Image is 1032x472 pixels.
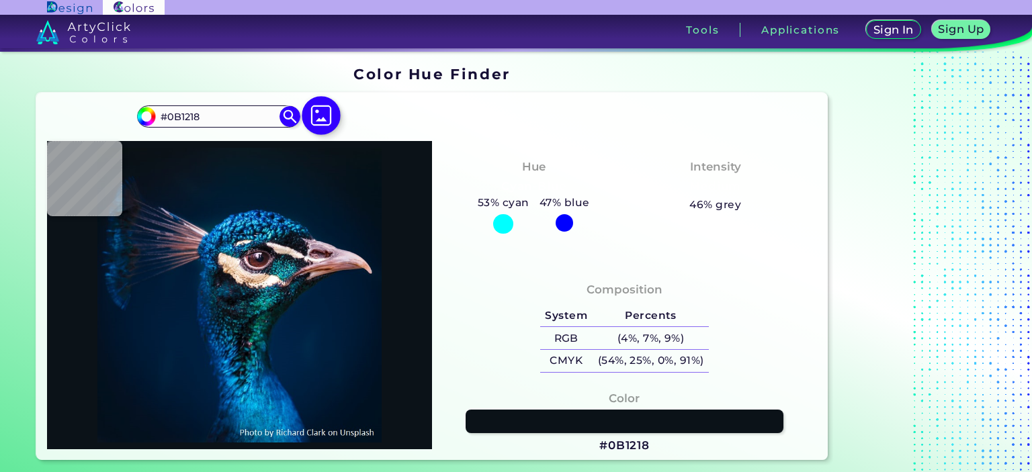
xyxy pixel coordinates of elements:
h4: Intensity [690,157,741,177]
img: logo_artyclick_colors_white.svg [36,20,131,44]
h4: Hue [522,157,546,177]
a: Sign Up [935,21,988,38]
h5: (54%, 25%, 0%, 91%) [593,350,709,372]
img: img_pavlin.jpg [54,148,425,442]
h3: Applications [761,25,840,35]
h5: System [540,305,593,327]
h4: Color [609,389,640,408]
h5: 53% cyan [472,194,534,211]
h1: Color Hue Finder [353,64,510,84]
h5: 47% blue [534,194,595,211]
h3: Tools [686,25,719,35]
h3: #0B1218 [599,438,650,454]
h5: Percents [593,305,709,327]
h5: 46% grey [689,196,741,214]
img: ArtyClick Design logo [47,1,92,14]
h5: RGB [540,327,593,349]
h5: Sign In [875,25,912,35]
img: icon search [279,106,300,126]
h3: Cyan-Blue [496,179,572,195]
h5: Sign Up [941,24,982,34]
a: Sign In [869,21,918,38]
h3: Medium [684,179,747,195]
h5: (4%, 7%, 9%) [593,327,709,349]
h4: Composition [587,280,662,299]
input: type color.. [156,107,281,126]
h5: CMYK [540,350,593,372]
img: icon picture [302,96,341,135]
